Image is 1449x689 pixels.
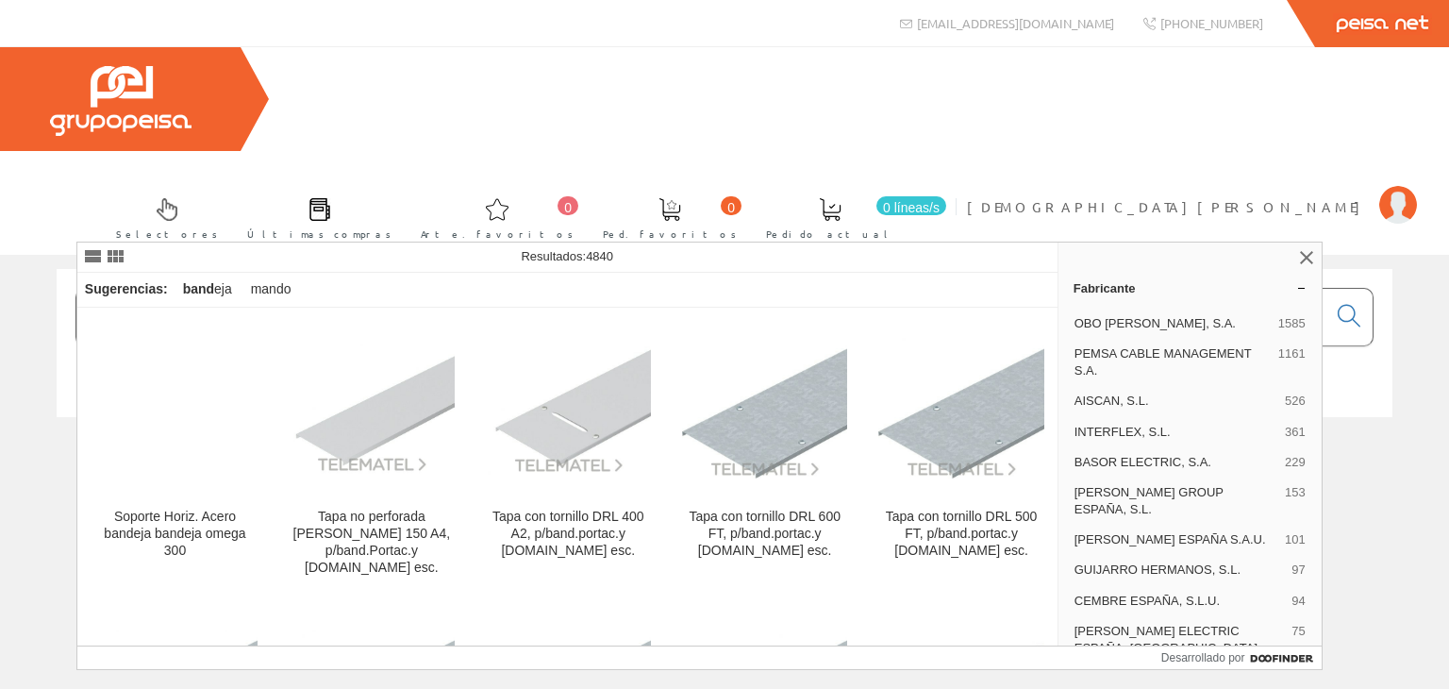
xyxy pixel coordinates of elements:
font: Pedido actual [766,227,894,241]
span: 526 [1285,393,1306,410]
font: 0 [727,200,735,215]
a: Tapa con tornillo DRL 600 FT, p/band.portac.y band.de esc. Tapa con tornillo DRL 600 FT, p/band.p... [667,309,862,598]
font: [DEMOGRAPHIC_DATA][PERSON_NAME] [967,198,1370,215]
a: Tapa no perforada DRLU 150 A4, p/band.Portac.y band.de esc. Tapa no perforada [PERSON_NAME] 150 A... [274,309,469,598]
font: Ped. favoritos [603,227,737,241]
span: AISCAN, S.L. [1074,393,1277,410]
div: Tapa no perforada [PERSON_NAME] 150 A4, p/band.Portac.y [DOMAIN_NAME] esc. [289,509,454,577]
a: [DEMOGRAPHIC_DATA][PERSON_NAME] [967,182,1417,200]
a: Selectores [97,182,227,251]
span: [PERSON_NAME] ELECTRIC ESPAÑA, [GEOGRAPHIC_DATA] [1074,623,1285,657]
span: 101 [1285,531,1306,548]
a: Fabricante [1058,273,1322,303]
span: 229 [1285,454,1306,471]
span: 75 [1291,623,1305,657]
img: Tapa con tornillo DRL 400 A2, p/band.portac.y band.de esc. [486,342,651,475]
div: Tapa con tornillo DRL 400 A2, p/band.portac.y [DOMAIN_NAME] esc. [486,509,651,560]
span: 97 [1291,562,1305,579]
span: [PERSON_NAME] ESPAÑA S.A.U. [1074,531,1277,548]
strong: band [183,281,214,296]
span: 361 [1285,424,1306,441]
img: Tapa con tornillo DRL 600 FT, p/band.portac.y band.de esc. [682,338,847,479]
a: Tapa con tornillo DRL 400 A2, p/band.portac.y band.de esc. Tapa con tornillo DRL 400 A2, p/band.p... [471,309,666,598]
font: Últimas compras [247,227,391,241]
span: 1585 [1278,315,1306,332]
div: eja [175,273,240,307]
span: 94 [1291,593,1305,610]
span: 4840 [586,249,613,263]
font: 0 líneas/s [883,200,940,215]
font: [PHONE_NUMBER] [1160,15,1263,31]
font: 0 [564,200,572,215]
div: Tapa con tornillo DRL 500 FT, p/band.portac.y [DOMAIN_NAME] esc. [878,509,1043,560]
div: Sugerencias: [77,277,172,303]
font: [EMAIL_ADDRESS][DOMAIN_NAME] [917,15,1114,31]
span: [PERSON_NAME] GROUP ESPAÑA, S.L. [1074,484,1277,518]
div: mando [243,273,299,307]
a: Tapa con tornillo DRL 500 FT, p/band.portac.y band.de esc. Tapa con tornillo DRL 500 FT, p/band.p... [863,309,1058,598]
span: Resultados: [521,249,613,263]
span: 153 [1285,484,1306,518]
img: Grupo Peisa [50,66,192,136]
span: GUIJARRO HERMANOS, S.L. [1074,562,1285,579]
div: Tapa con tornillo DRL 600 FT, p/band.portac.y [DOMAIN_NAME] esc. [682,509,847,560]
span: BASOR ELECTRIC, S.A. [1074,454,1277,471]
a: Últimas compras [228,182,401,251]
font: Desarrollado por [1161,651,1245,664]
span: INTERFLEX, S.L. [1074,424,1277,441]
span: CEMBRE ESPAÑA, S.L.U. [1074,593,1285,610]
img: Tapa con tornillo DRL 500 FT, p/band.portac.y band.de esc. [878,338,1043,479]
span: 1161 [1278,345,1306,379]
font: Selectores [116,227,218,241]
span: OBO [PERSON_NAME], S.A. [1074,315,1271,332]
font: Arte. favoritos [421,227,574,241]
a: Soporte Horiz. Acero bandeja bandeja omega 300 Soporte Horiz. Acero bandeja bandeja omega 300 [77,309,273,598]
div: Soporte Horiz. Acero bandeja bandeja omega 300 [92,509,258,560]
a: Desarrollado por [1161,647,1322,669]
img: Tapa no perforada DRLU 150 A4, p/band.Portac.y band.de esc. [289,344,454,475]
span: PEMSA CABLE MANAGEMENT S.A. [1074,345,1271,379]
